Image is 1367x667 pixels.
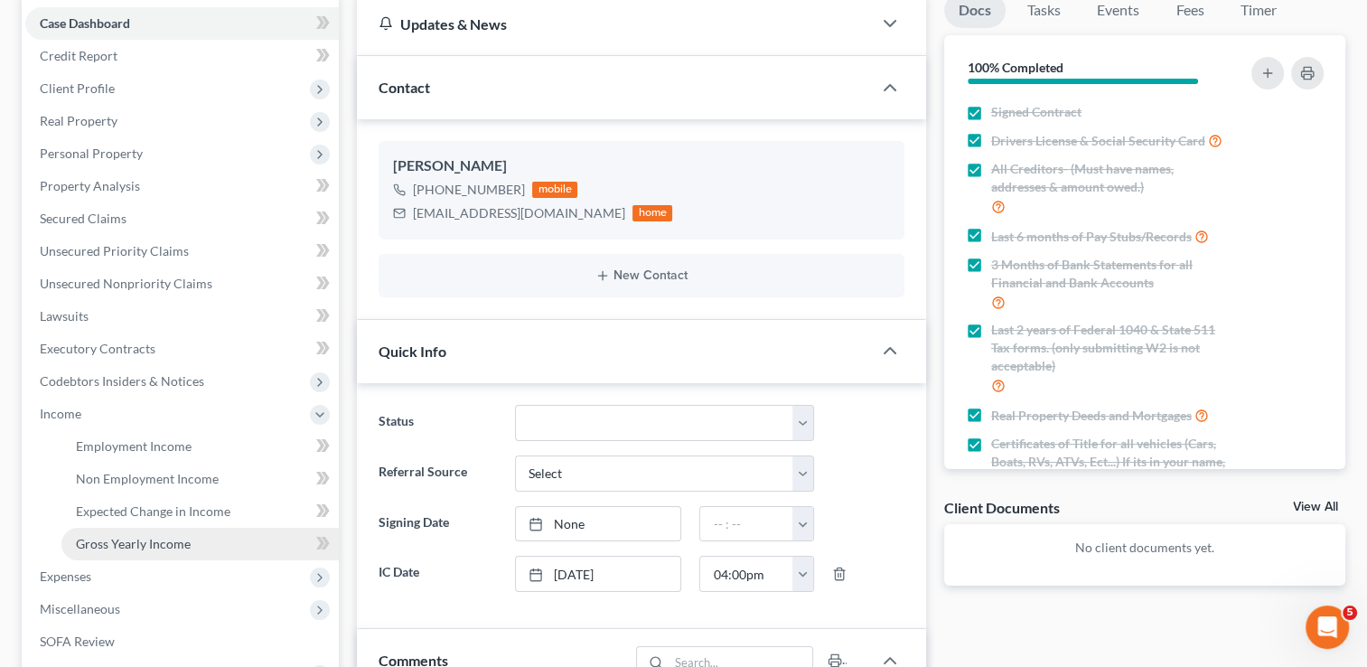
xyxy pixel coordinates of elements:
a: Credit Report [25,40,339,72]
input: -- : -- [700,507,793,541]
a: Property Analysis [25,170,339,202]
div: [EMAIL_ADDRESS][DOMAIN_NAME] [413,204,625,222]
span: Client Profile [40,80,115,96]
input: -- : -- [700,557,793,591]
span: Expected Change in Income [76,503,230,519]
a: Expected Change in Income [61,495,339,528]
iframe: Intercom live chat [1306,606,1349,649]
a: Lawsuits [25,300,339,333]
span: Expenses [40,568,91,584]
span: Contact [379,79,430,96]
span: Signed Contract [991,103,1081,121]
a: Unsecured Priority Claims [25,235,339,268]
span: Last 6 months of Pay Stubs/Records [991,228,1192,246]
span: Personal Property [40,146,143,161]
div: mobile [532,182,577,198]
span: Case Dashboard [40,15,130,31]
span: Certificates of Title for all vehicles (Cars, Boats, RVs, ATVs, Ect...) If its in your name, we n... [991,435,1230,489]
span: Real Property Deeds and Mortgages [991,407,1192,425]
div: Client Documents [944,498,1060,517]
span: 5 [1343,606,1357,620]
a: Non Employment Income [61,463,339,495]
span: 3 Months of Bank Statements for all Financial and Bank Accounts [991,256,1230,292]
a: View All [1293,501,1338,513]
label: Referral Source [370,456,505,492]
span: All Creditors- (Must have names, addresses & amount owed.) [991,160,1230,196]
span: Unsecured Priority Claims [40,243,189,258]
span: Quick Info [379,343,446,360]
span: Real Property [40,113,117,128]
span: Lawsuits [40,308,89,324]
span: Employment Income [76,438,192,454]
span: Property Analysis [40,178,140,193]
a: Executory Contracts [25,333,339,365]
span: Drivers License & Social Security Card [991,132,1205,150]
a: None [516,507,681,541]
label: IC Date [370,556,505,592]
label: Status [370,405,505,441]
label: Signing Date [370,506,505,542]
span: Income [40,406,81,421]
a: Employment Income [61,430,339,463]
p: No client documents yet. [959,539,1331,557]
div: [PERSON_NAME] [393,155,890,177]
button: New Contact [393,268,890,283]
a: Gross Yearly Income [61,528,339,560]
div: Updates & News [379,14,850,33]
span: SOFA Review [40,634,115,649]
span: Secured Claims [40,211,126,226]
span: Miscellaneous [40,601,120,616]
span: Non Employment Income [76,471,219,486]
span: Last 2 years of Federal 1040 & State 511 Tax forms. (only submitting W2 is not acceptable) [991,321,1230,375]
span: Credit Report [40,48,117,63]
div: [PHONE_NUMBER] [413,181,525,199]
a: Case Dashboard [25,7,339,40]
a: Secured Claims [25,202,339,235]
span: Gross Yearly Income [76,536,191,551]
a: [DATE] [516,557,681,591]
div: home [632,205,672,221]
span: Unsecured Nonpriority Claims [40,276,212,291]
a: SOFA Review [25,625,339,658]
strong: 100% Completed [968,60,1063,75]
a: Unsecured Nonpriority Claims [25,268,339,300]
span: Executory Contracts [40,341,155,356]
span: Codebtors Insiders & Notices [40,373,204,389]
